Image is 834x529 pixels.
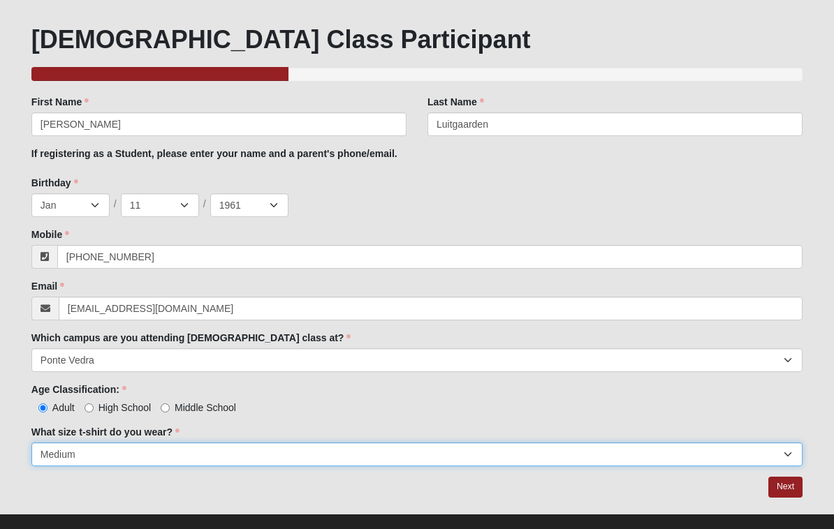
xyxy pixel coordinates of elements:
[31,228,69,241] label: Mobile
[31,95,89,109] label: First Name
[114,197,117,212] span: /
[85,403,94,412] input: High School
[31,331,351,345] label: Which campus are you attending [DEMOGRAPHIC_DATA] class at?
[427,95,484,109] label: Last Name
[31,148,397,159] b: If registering as a Student, please enter your name and a parent's phone/email.
[161,403,170,412] input: Middle School
[768,477,803,497] a: Next
[31,279,64,293] label: Email
[38,403,47,412] input: Adult
[31,176,78,190] label: Birthday
[31,425,180,439] label: What size t-shirt do you wear?
[98,402,152,413] span: High School
[203,197,206,212] span: /
[31,382,126,396] label: Age Classification:
[52,402,75,413] span: Adult
[175,402,236,413] span: Middle School
[31,24,803,54] h1: [DEMOGRAPHIC_DATA] Class Participant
